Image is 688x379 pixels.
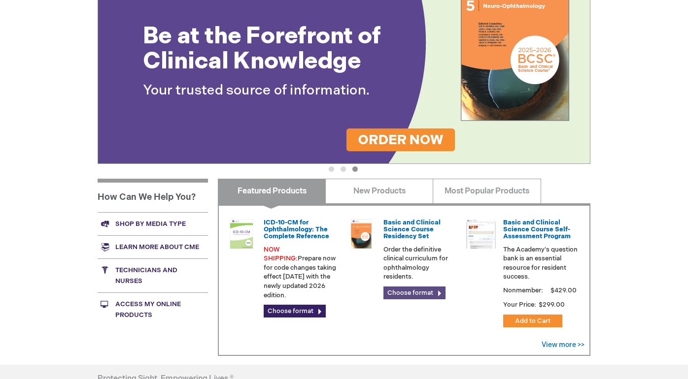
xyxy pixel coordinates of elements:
a: View more >> [542,341,585,349]
p: The Academy's question bank is an essential resource for resident success. [503,245,578,282]
button: 1 of 3 [329,166,334,172]
font: NOW SHIPPING: [264,246,298,263]
img: bcscself_20.jpg [466,219,496,249]
h1: How Can We Help You? [98,179,208,212]
img: 02850963u_47.png [346,219,376,249]
a: Technicians and nurses [98,258,208,292]
p: Prepare now for code changes taking effect [DATE] with the newly updated 2026 edition. [264,245,339,300]
a: Choose format [264,305,326,317]
a: Learn more about CME [98,235,208,258]
button: 3 of 3 [352,166,358,172]
span: $429.00 [549,286,578,294]
button: Add to Cart [503,315,562,327]
a: New Products [325,179,433,203]
p: Order the definitive clinical curriculum for ophthalmology residents. [383,245,458,282]
a: Basic and Clinical Science Course Self-Assessment Program [503,219,571,241]
a: Most Popular Products [433,179,541,203]
a: Basic and Clinical Science Course Residency Set [383,219,441,241]
button: 2 of 3 [341,166,346,172]
a: ICD-10-CM for Ophthalmology: The Complete Reference [264,219,329,241]
strong: Nonmember: [503,284,543,297]
a: Choose format [383,286,446,299]
strong: Your Price: [503,301,536,309]
span: $299.00 [538,301,566,309]
a: Featured Products [218,179,326,203]
span: Add to Cart [515,317,550,325]
img: 0120008u_42.png [227,219,256,249]
a: Access My Online Products [98,292,208,326]
a: Shop by media type [98,212,208,235]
